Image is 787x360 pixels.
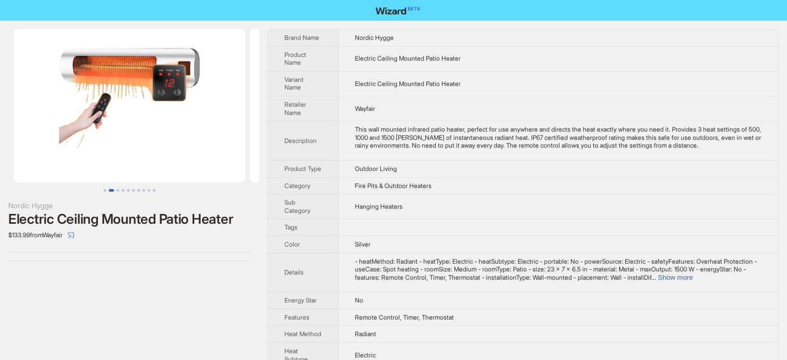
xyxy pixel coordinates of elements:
span: Wayfair [355,105,375,112]
button: Go to slide 5 [127,189,130,192]
span: Outdoor Living [355,165,397,172]
button: Expand [658,273,693,281]
span: Sub Category [284,198,310,214]
span: Fire Pits & Outdoor Heaters [355,182,432,190]
span: Product Type [284,165,321,172]
button: Go to slide 6 [132,189,135,192]
span: Electric Ceiling Mounted Patio Heater [355,54,461,62]
span: ... [651,273,656,281]
span: Details [284,268,304,276]
button: Go to slide 8 [142,189,145,192]
button: Go to slide 9 [148,189,150,192]
button: Go to slide 1 [104,189,106,192]
img: Electric Ceiling Mounted Patio Heater Electric Ceiling Mounted Patio Heater image 1 [13,29,246,182]
span: Variant Name [284,76,304,92]
button: Go to slide 10 [153,189,155,192]
span: Retailer Name [284,100,306,117]
button: Go to slide 3 [117,189,119,192]
span: Remote Control, Timer, Thermostat [355,313,454,321]
span: Hanging Heaters [355,203,403,210]
div: $133.99 from Wayfair [8,227,251,243]
span: Silver [355,240,370,248]
span: Energy Star [284,296,317,304]
span: Electric Ceiling Mounted Patio Heater [355,80,461,88]
span: Brand Name [284,34,319,41]
button: Go to slide 2 [109,189,114,192]
span: Features [284,313,309,321]
span: Radiant [355,330,376,338]
span: Nordic Hygge [355,34,394,41]
span: Electric [355,351,376,359]
button: Go to slide 4 [122,189,124,192]
div: This wall mounted infrared patio heater, perfect for use anywhere and directs the heat exactly wh... [355,125,762,150]
span: Description [284,137,317,145]
span: No [355,296,363,304]
div: Nordic Hygge [8,200,251,211]
span: Heat Method [284,330,321,338]
div: - heatMethod: Radiant - heatType: Electric - heatSubtype: Electric - portable: No - powerSource: ... [355,257,762,282]
span: Color [284,240,300,248]
button: Go to slide 7 [137,189,140,192]
span: Product Name [284,51,306,67]
span: select [68,232,74,238]
img: Electric Ceiling Mounted Patio Heater Electric Ceiling Mounted Patio Heater image 2 [250,29,482,182]
span: Category [284,182,310,190]
span: - heatMethod: Radiant - heatType: Electric - heatSubtype: Electric - portable: No - powerSource: ... [355,257,757,281]
div: Electric Ceiling Mounted Patio Heater [8,211,251,227]
span: Tags [284,223,297,231]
